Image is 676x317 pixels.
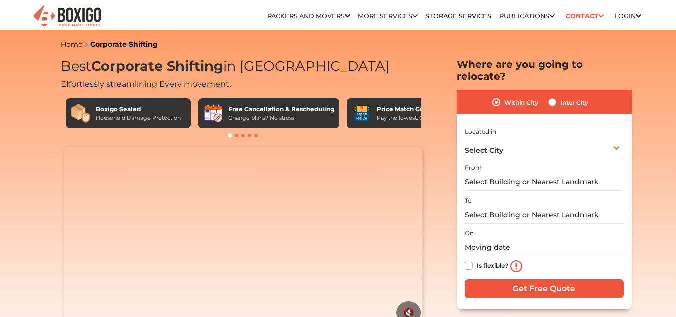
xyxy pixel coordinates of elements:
[203,103,223,123] img: Free Cancellation & Rescheduling
[465,163,482,172] label: From
[465,127,496,136] label: Located in
[465,279,624,298] input: Get Free Quote
[377,114,453,122] div: Pay the lowest. Guaranteed!
[228,105,334,114] div: Free Cancellation & Rescheduling
[562,8,607,24] a: Contact
[377,105,453,114] div: Price Match Guarantee
[228,114,334,122] div: Change plans? No stress!
[358,12,418,20] a: More services
[352,103,372,123] img: Price Match Guarantee
[90,40,158,49] a: Corporate Shifting
[477,260,508,270] label: Is flexible?
[560,96,588,108] label: Inter City
[465,206,624,224] input: Select Building or Nearest Landmark
[91,58,223,74] span: Corporate Shifting
[96,114,181,122] div: Household Damage Protection
[267,12,350,20] a: Packers and Movers
[465,196,472,205] label: To
[32,4,102,29] img: Boxigo
[465,173,624,191] input: Select Building or Nearest Landmark
[614,12,641,20] a: Login
[96,105,181,114] div: Boxigo Sealed
[457,58,632,82] h2: Where are you going to relocate?
[425,12,491,20] a: Storage Services
[71,103,91,123] img: Boxigo Sealed
[499,12,555,20] a: Publications
[61,40,82,49] a: Home
[465,229,474,238] label: On
[61,79,231,89] span: Effortlessly streamlining Every movement.
[510,260,522,272] img: info
[465,239,624,256] input: Moving date
[61,58,426,75] h1: Best in [GEOGRAPHIC_DATA]
[504,96,538,108] label: Within City
[465,146,503,155] span: Select City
